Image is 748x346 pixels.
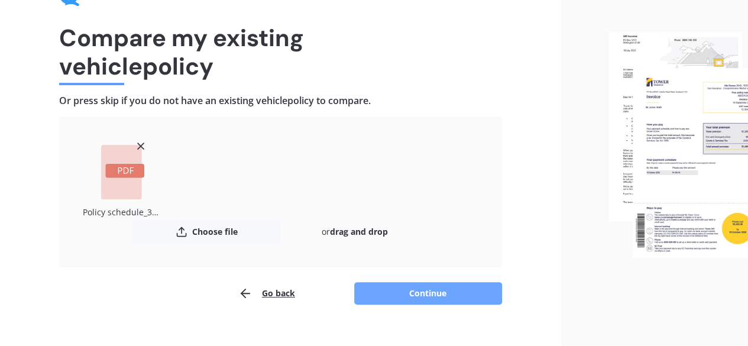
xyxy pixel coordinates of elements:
div: or [280,220,428,244]
div: Policy schedule_344154991.pdf [83,204,163,220]
button: Continue [354,282,502,305]
b: drag and drop [329,226,387,237]
h1: Compare my existing vehicle policy [59,24,502,80]
img: files.webp [608,32,748,257]
button: Choose file [132,220,280,244]
h4: Or press skip if you do not have an existing vehicle policy to compare. [59,95,502,107]
button: Go back [238,282,295,305]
